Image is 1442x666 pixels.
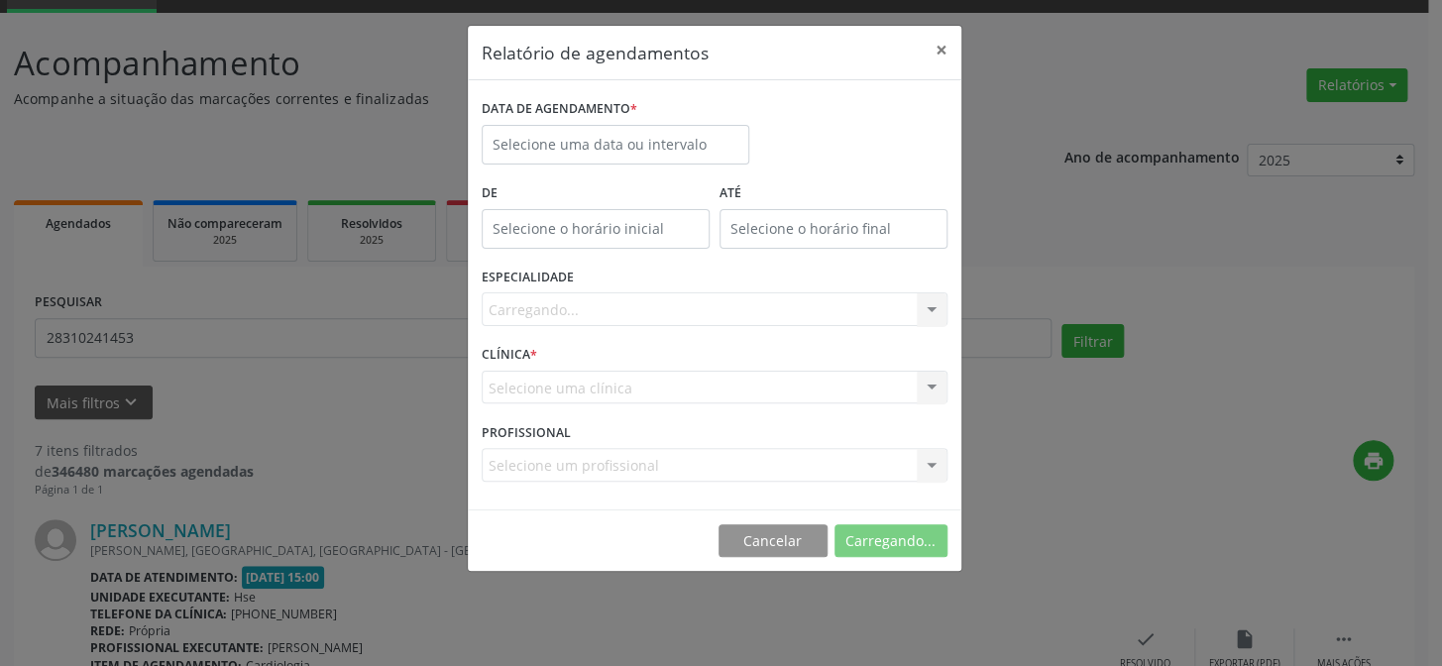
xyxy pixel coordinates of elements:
label: ESPECIALIDADE [482,263,574,293]
h5: Relatório de agendamentos [482,40,709,65]
label: DATA DE AGENDAMENTO [482,94,637,125]
label: CLÍNICA [482,340,537,371]
button: Carregando... [834,524,947,558]
label: ATÉ [720,178,947,209]
input: Selecione o horário final [720,209,947,249]
input: Selecione o horário inicial [482,209,710,249]
button: Cancelar [719,524,828,558]
button: Close [922,26,961,74]
label: PROFISSIONAL [482,417,571,448]
label: De [482,178,710,209]
input: Selecione uma data ou intervalo [482,125,749,165]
